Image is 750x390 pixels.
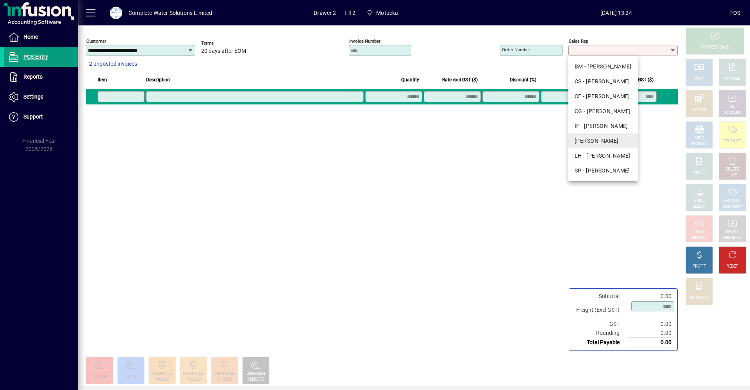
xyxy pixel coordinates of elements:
a: Home [4,27,78,47]
div: PRODUCT [690,141,708,147]
div: PRICE [694,198,705,204]
div: [PERSON_NAME] [575,137,632,145]
td: Total Payable [572,338,627,347]
div: INVOICES [724,235,741,241]
button: 2 unposted invoices [86,57,140,71]
div: NOTE [694,170,704,176]
mat-option: BM - Blair McFarlane [568,59,638,74]
a: Settings [4,87,78,107]
mat-option: JB - Jeff Berkett [568,133,638,148]
div: CS - [PERSON_NAME] [575,77,632,86]
mat-option: CG - Crystal Gaiger [568,104,638,119]
span: Description [146,75,170,84]
span: Motueka [376,7,398,19]
a: Reports [4,67,78,87]
div: PRODUCT [723,198,741,204]
div: PROFIT [693,264,706,270]
div: POS [729,7,740,19]
mat-label: Customer [86,38,106,44]
mat-option: LH - Liam Hendren [568,148,638,163]
div: Cement 500 [214,371,235,377]
button: Profile [104,6,129,20]
div: DISCOUNT [690,295,709,301]
span: Drawer 2 [314,7,336,19]
div: BM - [PERSON_NAME] [575,63,632,71]
span: Till 2 [344,7,355,19]
span: Terms [201,41,248,46]
div: Complete Water Solutions Limited [129,7,212,19]
div: ACCOUNT [723,110,741,116]
td: Freight (Excl GST) [572,301,627,320]
span: Motueka [363,6,402,20]
span: 20 days after EOM [201,48,246,54]
div: GL [730,104,735,110]
div: 9100125 [155,377,169,383]
div: INVOICE [692,235,706,241]
div: CG - [PERSON_NAME] [575,107,632,115]
div: 9100250 [186,377,200,383]
div: SELECT [693,204,706,210]
div: CF - [PERSON_NAME] [575,92,632,101]
div: Cel18 [126,374,136,380]
div: CASH [694,76,704,82]
mat-option: CF - Clint Fry [568,89,638,104]
td: 0.00 [627,320,674,329]
span: Discount (%) [510,75,536,84]
div: PRODUCT [723,138,741,144]
span: Support [23,113,43,120]
mat-label: Order number [502,47,530,52]
span: Home [23,34,38,40]
a: Support [4,107,78,127]
span: POS Entry [23,54,48,60]
mat-option: CS - Carl Sladen [568,74,638,89]
span: [DATE] 13:24 [503,7,729,19]
td: GST [572,320,627,329]
mat-option: IF - Ian Fry [568,119,638,133]
td: Subtotal [572,292,627,301]
div: CEELON [93,374,107,380]
div: IF - [PERSON_NAME] [575,122,632,130]
div: Cement 250 [183,371,204,377]
mat-label: Invoice number [349,38,380,44]
div: Cement 125 [152,371,172,377]
td: Rounding [572,329,627,338]
span: Item [98,75,107,84]
div: LINE [729,173,736,178]
td: 0.00 [627,329,674,338]
div: DensoTape [246,371,266,377]
div: LH - [PERSON_NAME] [575,152,632,160]
span: Quantity [401,75,419,84]
div: PROCESS SALE [701,45,729,50]
div: HOLD [694,229,704,235]
td: 0.00 [627,292,674,301]
span: Rate excl GST ($) [442,75,478,84]
div: 9100500 [217,377,232,383]
mat-option: SP - Steve Pegg [568,163,638,178]
div: EFTPOS [692,107,707,113]
div: RESET [727,264,738,270]
div: DELETE [726,167,739,173]
span: Reports [23,74,43,80]
div: RECALL [726,229,739,235]
mat-label: Sales rep [569,38,588,44]
span: 2 unposted invoices [89,60,137,68]
div: SUMMARY [723,204,742,210]
span: Settings [23,93,43,100]
div: MISC [695,135,704,141]
td: 0.00 [627,338,674,347]
div: DENSO75 [247,377,264,383]
div: CHARGE [725,76,740,82]
div: SP - [PERSON_NAME] [575,167,632,175]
